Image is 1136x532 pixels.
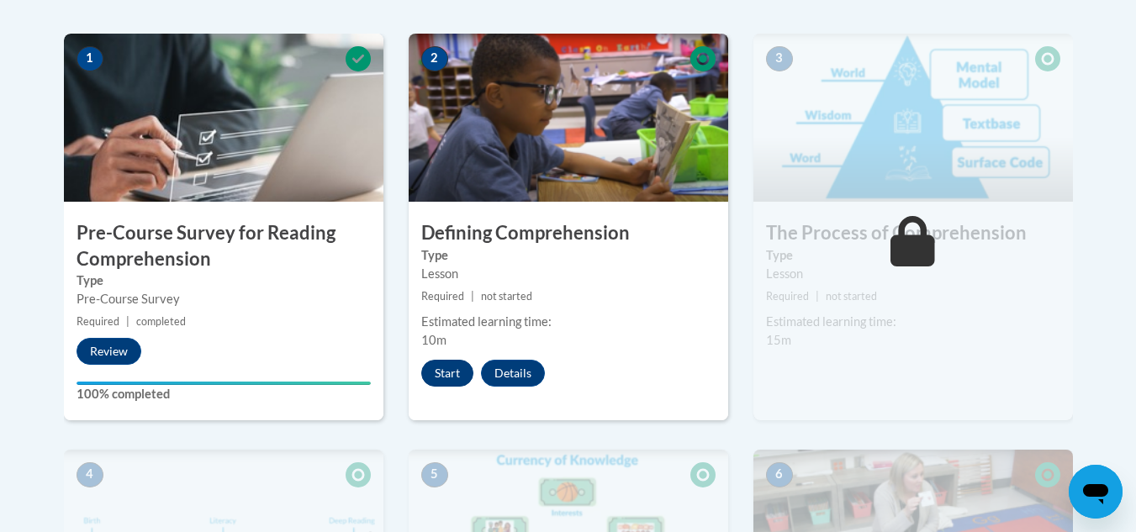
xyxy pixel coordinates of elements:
[126,315,129,328] span: |
[77,385,371,403] label: 100% completed
[421,246,716,265] label: Type
[409,34,728,202] img: Course Image
[77,462,103,487] span: 4
[1069,465,1123,519] iframe: Button to launch messaging window
[816,290,819,303] span: |
[421,360,473,387] button: Start
[421,265,716,283] div: Lesson
[766,313,1060,331] div: Estimated learning time:
[421,313,716,331] div: Estimated learning time:
[481,290,532,303] span: not started
[753,220,1073,246] h3: The Process of Comprehension
[77,46,103,71] span: 1
[766,333,791,347] span: 15m
[766,462,793,487] span: 6
[766,246,1060,265] label: Type
[64,34,383,202] img: Course Image
[77,290,371,308] div: Pre-Course Survey
[753,34,1073,202] img: Course Image
[766,265,1060,283] div: Lesson
[826,290,877,303] span: not started
[421,462,448,487] span: 5
[421,290,464,303] span: Required
[421,333,446,347] span: 10m
[421,46,448,71] span: 2
[481,360,545,387] button: Details
[409,220,728,246] h3: Defining Comprehension
[77,382,371,385] div: Your progress
[77,338,141,365] button: Review
[64,220,383,272] h3: Pre-Course Survey for Reading Comprehension
[471,290,474,303] span: |
[77,271,371,290] label: Type
[77,315,119,328] span: Required
[136,315,186,328] span: completed
[766,46,793,71] span: 3
[766,290,809,303] span: Required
